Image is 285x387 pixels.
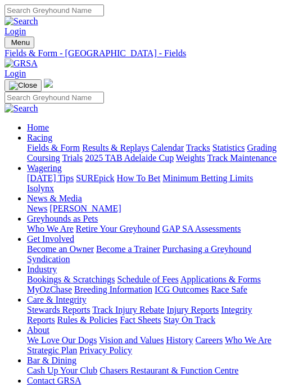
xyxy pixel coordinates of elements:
a: Tracks [186,143,210,152]
img: Search [4,16,38,26]
a: News & Media [27,193,82,203]
a: Results & Replays [82,143,149,152]
a: Stay On Track [164,315,215,325]
a: Racing [27,133,52,142]
div: News & Media [27,204,281,214]
a: Login [4,26,26,36]
img: Close [9,81,37,90]
a: Industry [27,264,57,274]
a: Who We Are [225,335,272,345]
a: Become an Owner [27,244,94,254]
input: Search [4,92,104,103]
a: Integrity Reports [27,305,252,325]
a: [DATE] Tips [27,173,74,183]
button: Toggle navigation [4,37,34,48]
a: Trials [62,153,83,163]
div: Industry [27,274,281,295]
div: Bar & Dining [27,366,281,376]
a: Vision and Values [99,335,164,345]
a: Retire Your Greyhound [76,224,160,233]
div: Wagering [27,173,281,193]
div: Greyhounds as Pets [27,224,281,234]
a: GAP SA Assessments [162,224,241,233]
a: Weights [176,153,205,163]
button: Toggle navigation [4,79,42,92]
a: Become a Trainer [96,244,160,254]
a: Track Maintenance [207,153,277,163]
a: Grading [247,143,277,152]
a: Who We Are [27,224,74,233]
div: Get Involved [27,244,281,264]
a: Race Safe [211,285,247,294]
a: Care & Integrity [27,295,87,304]
a: Privacy Policy [79,345,132,355]
a: Minimum Betting Limits [162,173,253,183]
a: Injury Reports [166,305,219,314]
a: Greyhounds as Pets [27,214,98,223]
a: Bar & Dining [27,355,76,365]
a: Fact Sheets [120,315,161,325]
a: About [27,325,49,335]
a: Fields & Form - [GEOGRAPHIC_DATA] - Fields [4,48,281,58]
img: GRSA [4,58,38,69]
a: MyOzChase [27,285,72,294]
a: Get Involved [27,234,74,244]
a: We Love Our Dogs [27,335,97,345]
a: Syndication [27,254,70,264]
a: Applications & Forms [180,274,261,284]
a: Fields & Form [27,143,80,152]
a: Contact GRSA [27,376,81,385]
a: History [166,335,193,345]
a: Careers [195,335,223,345]
div: Care & Integrity [27,305,281,325]
a: Home [27,123,49,132]
a: News [27,204,47,213]
div: Racing [27,143,281,163]
a: Stewards Reports [27,305,90,314]
a: Calendar [151,143,184,152]
a: Coursing [27,153,60,163]
a: Cash Up Your Club [27,366,97,375]
img: logo-grsa-white.png [44,79,53,88]
a: 2025 TAB Adelaide Cup [85,153,174,163]
a: ICG Outcomes [155,285,209,294]
a: Isolynx [27,183,54,193]
a: SUREpick [76,173,114,183]
a: [PERSON_NAME] [49,204,121,213]
a: Statistics [212,143,245,152]
div: About [27,335,281,355]
a: Purchasing a Greyhound [162,244,251,254]
a: Rules & Policies [57,315,118,325]
a: Strategic Plan [27,345,77,355]
span: Menu [11,38,30,47]
a: Schedule of Fees [117,274,178,284]
a: Breeding Information [74,285,152,294]
input: Search [4,4,104,16]
a: Bookings & Scratchings [27,274,115,284]
a: Wagering [27,163,62,173]
a: Track Injury Rebate [92,305,164,314]
a: Chasers Restaurant & Function Centre [99,366,238,375]
img: Search [4,103,38,114]
a: How To Bet [117,173,161,183]
a: Login [4,69,26,78]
